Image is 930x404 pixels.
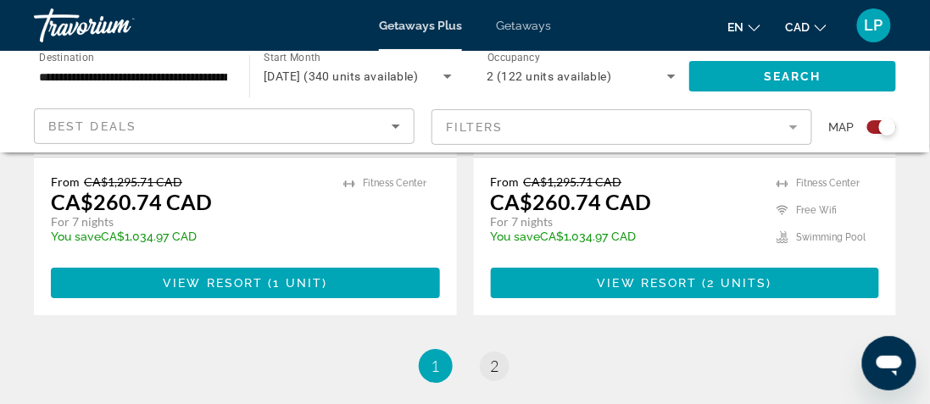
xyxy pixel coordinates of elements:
[432,357,440,375] span: 1
[862,336,916,390] iframe: Button to launch messaging window
[829,115,855,139] span: Map
[797,232,866,243] span: Swimming Pool
[797,178,860,189] span: Fitness Center
[491,268,880,298] button: View Resort(2 units)
[51,174,80,189] span: From
[34,349,896,383] nav: Pagination
[264,69,418,83] span: [DATE] (340 units available)
[51,214,326,230] p: For 7 nights
[689,61,896,91] button: Search
[163,276,263,290] span: View Resort
[487,53,541,64] span: Occupancy
[865,17,883,34] span: LP
[797,205,838,216] span: Free Wifi
[698,276,772,290] span: ( )
[491,189,652,214] p: CA$260.74 CAD
[487,69,612,83] span: 2 (122 units available)
[48,119,136,133] span: Best Deals
[51,230,101,243] span: You save
[496,19,551,32] a: Getaways
[491,230,760,243] p: CA$1,034.97 CAD
[524,174,622,189] span: CA$1,295.71 CAD
[34,3,203,47] a: Travorium
[708,276,767,290] span: 2 units
[491,230,541,243] span: You save
[379,19,462,32] a: Getaways Plus
[51,268,440,298] button: View Resort(1 unit)
[264,53,320,64] span: Start Month
[786,14,827,39] button: Change currency
[764,69,821,83] span: Search
[432,108,812,146] button: Filter
[39,52,94,64] span: Destination
[51,189,212,214] p: CA$260.74 CAD
[491,357,499,375] span: 2
[364,178,427,189] span: Fitness Center
[274,276,323,290] span: 1 unit
[728,20,744,34] span: en
[852,8,896,43] button: User Menu
[491,174,520,189] span: From
[84,174,182,189] span: CA$1,295.71 CAD
[263,276,327,290] span: ( )
[728,14,760,39] button: Change language
[598,276,698,290] span: View Resort
[51,230,326,243] p: CA$1,034.97 CAD
[786,20,810,34] span: CAD
[491,214,760,230] p: For 7 nights
[48,116,400,136] mat-select: Sort by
